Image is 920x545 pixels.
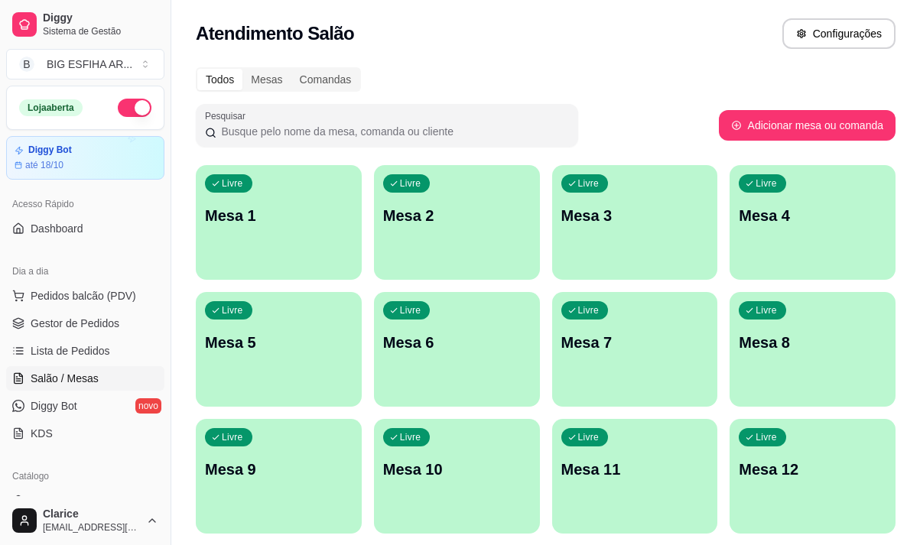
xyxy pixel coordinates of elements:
[196,292,362,407] button: LivreMesa 5
[739,459,886,480] p: Mesa 12
[561,205,709,226] p: Mesa 3
[6,464,164,488] div: Catálogo
[222,304,243,316] p: Livre
[578,304,600,316] p: Livre
[31,371,99,386] span: Salão / Mesas
[383,205,531,226] p: Mesa 2
[578,431,600,443] p: Livre
[756,304,777,316] p: Livre
[6,311,164,336] a: Gestor de Pedidos
[43,508,140,521] span: Clarice
[6,49,164,79] button: Select a team
[6,488,164,513] a: Produtos
[6,284,164,308] button: Pedidos balcão (PDV)
[222,177,243,190] p: Livre
[31,426,53,441] span: KDS
[739,332,886,353] p: Mesa 8
[6,192,164,216] div: Acesso Rápido
[383,332,531,353] p: Mesa 6
[6,502,164,539] button: Clarice[EMAIL_ADDRESS][DOMAIN_NAME]
[47,57,132,72] div: BIG ESFIHA AR ...
[205,459,353,480] p: Mesa 9
[739,205,886,226] p: Mesa 4
[552,165,718,280] button: LivreMesa 3
[730,292,896,407] button: LivreMesa 8
[216,124,569,139] input: Pesquisar
[25,159,63,171] article: até 18/10
[6,216,164,241] a: Dashboard
[374,165,540,280] button: LivreMesa 2
[31,221,83,236] span: Dashboard
[552,292,718,407] button: LivreMesa 7
[756,431,777,443] p: Livre
[400,304,421,316] p: Livre
[578,177,600,190] p: Livre
[43,25,158,37] span: Sistema de Gestão
[400,177,421,190] p: Livre
[756,177,777,190] p: Livre
[205,332,353,353] p: Mesa 5
[31,343,110,358] span: Lista de Pedidos
[19,57,34,72] span: B
[6,394,164,418] a: Diggy Botnovo
[561,332,709,353] p: Mesa 7
[31,316,119,331] span: Gestor de Pedidos
[561,459,709,480] p: Mesa 11
[196,165,362,280] button: LivreMesa 1
[196,21,354,46] h2: Atendimento Salão
[6,259,164,284] div: Dia a dia
[6,136,164,180] a: Diggy Botaté 18/10
[205,109,251,122] label: Pesquisar
[205,205,353,226] p: Mesa 1
[43,521,140,534] span: [EMAIL_ADDRESS][DOMAIN_NAME]
[6,339,164,363] a: Lista de Pedidos
[31,398,77,414] span: Diggy Bot
[118,99,151,117] button: Alterar Status
[43,11,158,25] span: Diggy
[222,431,243,443] p: Livre
[374,419,540,534] button: LivreMesa 10
[242,69,291,90] div: Mesas
[19,99,83,116] div: Loja aberta
[730,419,896,534] button: LivreMesa 12
[552,419,718,534] button: LivreMesa 11
[782,18,896,49] button: Configurações
[28,144,72,156] article: Diggy Bot
[374,292,540,407] button: LivreMesa 6
[196,419,362,534] button: LivreMesa 9
[197,69,242,90] div: Todos
[383,459,531,480] p: Mesa 10
[730,165,896,280] button: LivreMesa 4
[6,6,164,43] a: DiggySistema de Gestão
[400,431,421,443] p: Livre
[6,366,164,391] a: Salão / Mesas
[6,421,164,446] a: KDS
[31,493,73,508] span: Produtos
[31,288,136,303] span: Pedidos balcão (PDV)
[719,110,896,141] button: Adicionar mesa ou comanda
[291,69,360,90] div: Comandas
